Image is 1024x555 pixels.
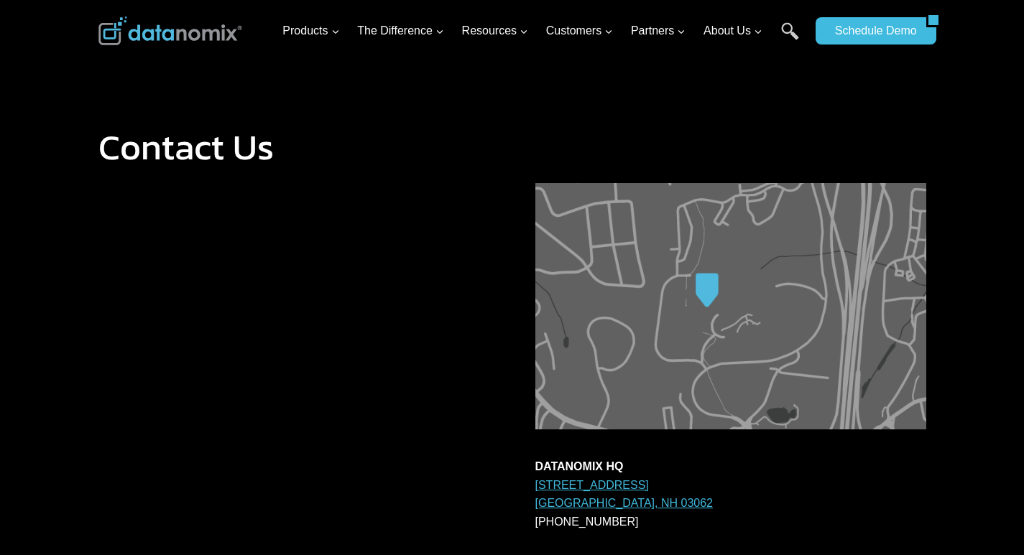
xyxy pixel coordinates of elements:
a: [STREET_ADDRESS][GEOGRAPHIC_DATA], NH 03062 [535,479,713,510]
a: Schedule Demo [816,17,926,45]
strong: DATANOMIX HQ [535,460,624,472]
a: Search [781,22,799,55]
span: Products [282,22,339,40]
p: [PHONE_NUMBER] [535,457,926,531]
nav: Primary Navigation [277,8,808,55]
img: Datanomix [98,17,242,45]
span: Partners [631,22,686,40]
span: Customers [546,22,613,40]
span: The Difference [357,22,444,40]
span: About Us [704,22,762,40]
span: Resources [462,22,528,40]
h1: Contact Us [98,129,926,165]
